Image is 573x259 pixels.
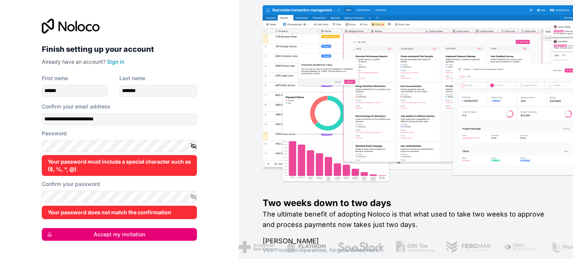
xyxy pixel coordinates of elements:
[42,130,67,137] label: Password
[263,246,549,254] h1: Vice President Operations , Fergmar Enterprises
[263,197,549,209] h1: Two weeks down to two days
[42,42,197,56] h2: Finish setting up your account
[42,180,100,188] label: Confirm your password
[231,241,267,253] img: /assets/american-red-cross-BAupjrZR.png
[42,191,197,203] input: Confirm password
[42,228,197,241] button: Accept my invitation
[119,85,197,97] input: family-name
[42,59,106,65] span: Already have an account?
[42,155,197,176] div: Your password must include a special character such as ($, %, *, @)
[42,85,107,97] input: given-name
[263,209,549,230] h2: The ultimate benefit of adopting Noloco is that what used to take two weeks to approve and proces...
[42,206,197,219] div: Your password does not match the confirmation
[42,140,197,152] input: Password
[119,75,145,82] label: Last name
[42,103,110,110] label: Confirm your email address
[42,75,68,82] label: First name
[107,59,124,65] a: Sign in
[263,236,549,246] h1: [PERSON_NAME]
[42,113,197,125] input: Email address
